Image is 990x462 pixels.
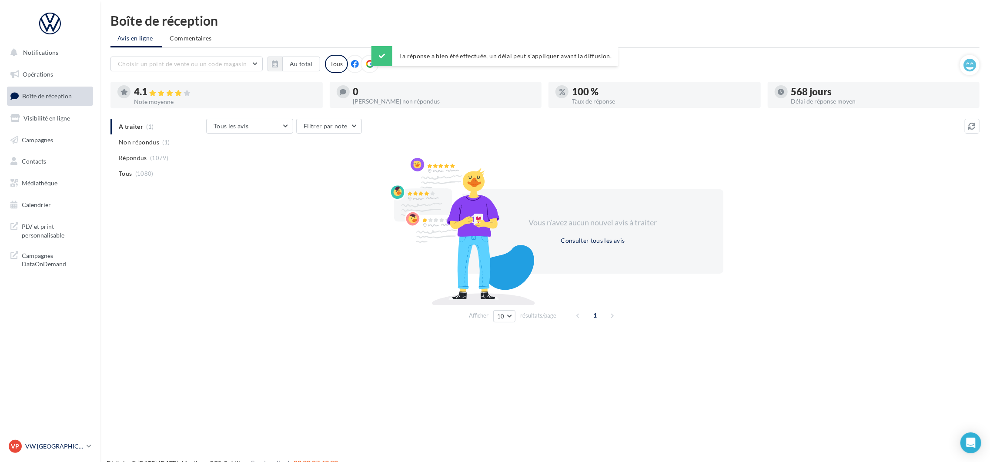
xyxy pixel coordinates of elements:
a: VP VW [GEOGRAPHIC_DATA] 13 [7,438,93,455]
div: Vous n'avez aucun nouvel avis à traiter [518,217,668,228]
a: Campagnes [5,131,95,149]
div: Délai de réponse moyen [791,98,973,104]
span: Opérations [23,70,53,78]
span: VP [11,442,20,451]
div: Taux de réponse [572,98,754,104]
span: Boîte de réception [22,92,72,100]
span: Tous [119,169,132,178]
a: Contacts [5,152,95,171]
span: Répondus [119,154,147,162]
a: Calendrier [5,196,95,214]
a: Boîte de réception [5,87,95,105]
span: Campagnes DataOnDemand [22,250,90,268]
span: (1080) [135,170,154,177]
div: Open Intercom Messenger [960,432,981,453]
a: Campagnes DataOnDemand [5,246,95,272]
div: Tous [325,55,348,73]
span: Commentaires [170,34,212,43]
div: 100 % [572,87,754,97]
span: Choisir un point de vente ou un code magasin [118,60,247,67]
div: 0 [353,87,535,97]
button: Au total [268,57,320,71]
span: (1079) [150,154,168,161]
div: La réponse a bien été effectuée, un délai peut s’appliquer avant la diffusion. [371,46,619,66]
span: 1 [589,308,602,322]
span: Visibilité en ligne [23,114,70,122]
span: Notifications [23,49,58,56]
span: Non répondus [119,138,159,147]
button: Tous les avis [206,119,293,134]
span: résultats/page [520,311,556,320]
button: Consulter tous les avis [557,235,628,246]
span: Médiathèque [22,179,57,187]
div: Boîte de réception [110,14,980,27]
span: Tous les avis [214,122,249,130]
span: Campagnes [22,136,53,143]
button: Filtrer par note [296,119,362,134]
a: Médiathèque [5,174,95,192]
button: Au total [282,57,320,71]
span: Calendrier [22,201,51,208]
p: VW [GEOGRAPHIC_DATA] 13 [25,442,83,451]
span: (1) [163,139,170,146]
span: Contacts [22,157,46,165]
button: 10 [493,310,515,322]
span: Afficher [469,311,488,320]
button: Choisir un point de vente ou un code magasin [110,57,263,71]
div: Note moyenne [134,99,316,105]
div: 4.1 [134,87,316,97]
div: [PERSON_NAME] non répondus [353,98,535,104]
button: Notifications [5,44,91,62]
span: 10 [497,313,505,320]
span: PLV et print personnalisable [22,221,90,239]
a: Visibilité en ligne [5,109,95,127]
div: 568 jours [791,87,973,97]
a: Opérations [5,65,95,84]
a: PLV et print personnalisable [5,217,95,243]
